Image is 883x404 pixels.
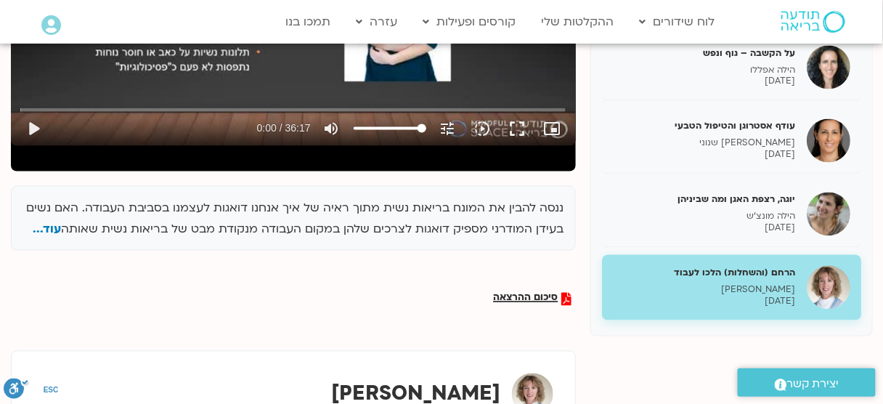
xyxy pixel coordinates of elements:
[613,222,796,235] p: [DATE]
[494,293,572,306] a: סיכום ההרצאה
[613,193,796,206] h5: יוגה, רצפת האגן ומה שביניהן
[613,76,796,88] p: [DATE]
[416,8,524,36] a: קורסים ופעילות
[23,198,564,240] p: ננסה להבין את המונח בריאות נשית מתוך ראיה של איך אנחנו דואגות לעצמנו בסביבת העבודה. האם נשים בעיד...
[534,8,622,36] a: ההקלטות שלי
[613,47,796,60] h5: על הקשבה – גוף ונפש
[807,266,850,310] img: הרחם (והשחלות) הלכו לעבוד
[613,120,796,133] h5: עודף אסטרוגן והטיפול הטבעי
[494,293,558,306] span: סיכום ההרצאה
[613,64,796,76] p: הילה אפללו
[738,368,876,397] a: יצירת קשר
[807,193,850,236] img: יוגה, רצפת האגן ומה שביניהן
[279,8,338,36] a: תמכו בנו
[613,296,796,308] p: [DATE]
[632,8,723,36] a: לוח שידורים
[613,137,796,150] p: [PERSON_NAME] שנוני
[613,284,796,296] p: [PERSON_NAME]
[613,267,796,280] h5: הרחם (והשחלות) הלכו לעבוד
[613,149,796,161] p: [DATE]
[613,211,796,223] p: הילה מונצ'ש
[781,11,845,33] img: תודעה בריאה
[787,374,839,394] span: יצירת קשר
[807,46,850,89] img: על הקשבה – גוף ונפש
[807,119,850,163] img: עודף אסטרוגן והטיפול הטבעי
[349,8,405,36] a: עזרה
[33,221,62,237] span: עוד...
